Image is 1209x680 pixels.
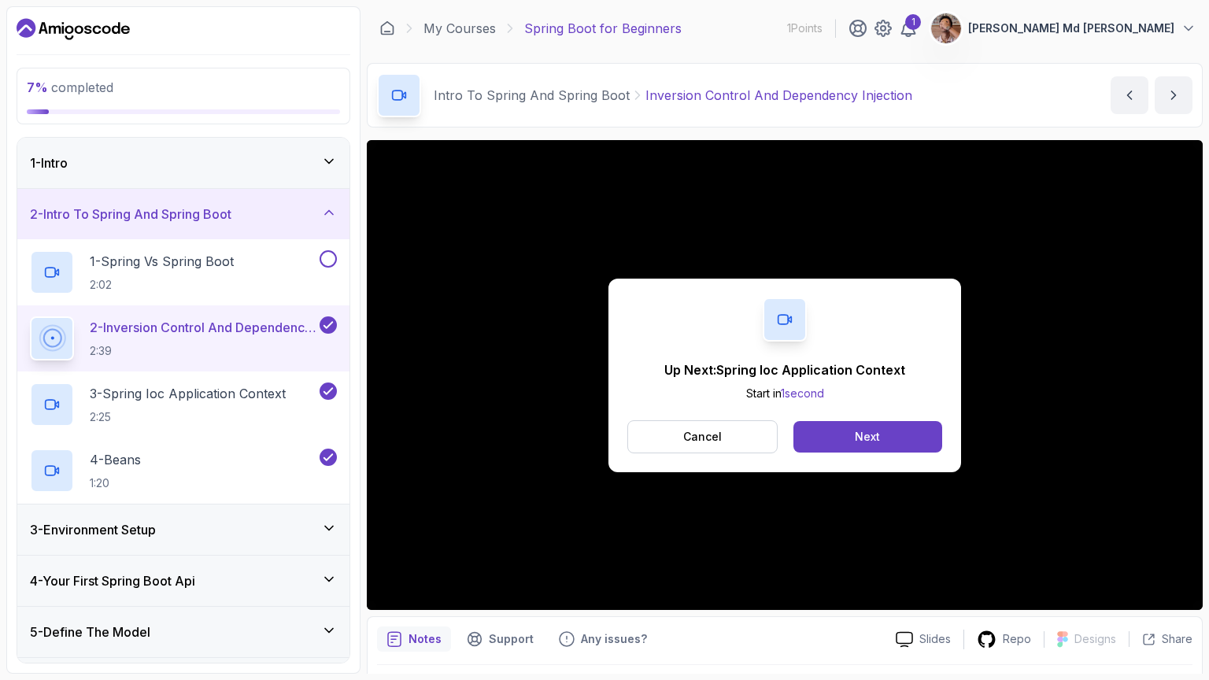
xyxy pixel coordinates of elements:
[627,420,778,453] button: Cancel
[457,626,543,652] button: Support button
[90,450,141,469] p: 4 - Beans
[964,630,1044,649] a: Repo
[781,386,824,400] span: 1 second
[27,79,48,95] span: 7 %
[30,382,337,427] button: 3-Spring Ioc Application Context2:25
[90,318,316,337] p: 2 - Inversion Control And Dependency Injection
[17,189,349,239] button: 2-Intro To Spring And Spring Boot
[90,409,286,425] p: 2:25
[489,631,534,647] p: Support
[524,19,682,38] p: Spring Boot for Beginners
[1155,76,1192,114] button: next content
[968,20,1174,36] p: [PERSON_NAME] Md [PERSON_NAME]
[1129,631,1192,647] button: Share
[905,14,921,30] div: 1
[434,86,630,105] p: Intro To Spring And Spring Boot
[787,20,823,36] p: 1 Points
[930,13,1196,44] button: user profile image[PERSON_NAME] Md [PERSON_NAME]
[30,153,68,172] h3: 1 - Intro
[377,626,451,652] button: notes button
[30,250,337,294] button: 1-Spring Vs Spring Boot2:02
[883,631,963,648] a: Slides
[664,360,905,379] p: Up Next: Spring Ioc Application Context
[1003,631,1031,647] p: Repo
[30,520,156,539] h3: 3 - Environment Setup
[90,277,234,293] p: 2:02
[367,140,1203,610] iframe: 2 - Inversion Control and Dependency Injection
[30,571,195,590] h3: 4 - Your First Spring Boot Api
[664,386,905,401] p: Start in
[379,20,395,36] a: Dashboard
[423,19,496,38] a: My Courses
[409,631,442,647] p: Notes
[30,623,150,641] h3: 5 - Define The Model
[17,138,349,188] button: 1-Intro
[90,475,141,491] p: 1:20
[549,626,656,652] button: Feedback button
[645,86,912,105] p: Inversion Control And Dependency Injection
[919,631,951,647] p: Slides
[17,504,349,555] button: 3-Environment Setup
[899,19,918,38] a: 1
[30,205,231,224] h3: 2 - Intro To Spring And Spring Boot
[30,316,337,360] button: 2-Inversion Control And Dependency Injection2:39
[90,343,316,359] p: 2:39
[90,252,234,271] p: 1 - Spring Vs Spring Boot
[30,449,337,493] button: 4-Beans1:20
[27,79,113,95] span: completed
[17,17,130,42] a: Dashboard
[1074,631,1116,647] p: Designs
[1162,631,1192,647] p: Share
[90,384,286,403] p: 3 - Spring Ioc Application Context
[855,429,880,445] div: Next
[581,631,647,647] p: Any issues?
[683,429,722,445] p: Cancel
[793,421,942,453] button: Next
[931,13,961,43] img: user profile image
[1111,76,1148,114] button: previous content
[17,607,349,657] button: 5-Define The Model
[17,556,349,606] button: 4-Your First Spring Boot Api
